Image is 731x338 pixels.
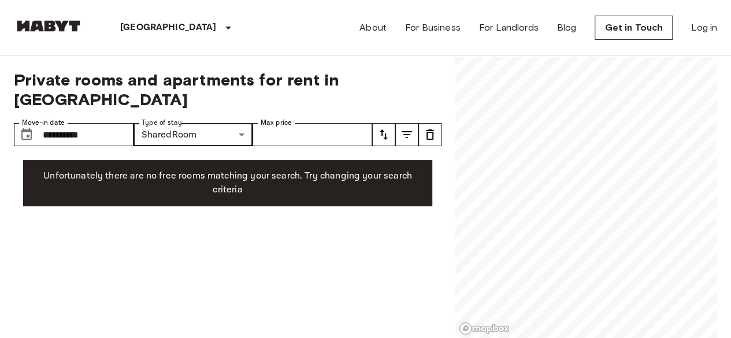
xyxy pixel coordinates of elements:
[15,123,38,146] button: Choose date, selected date is 30 Sep 2025
[405,21,461,35] a: For Business
[557,21,577,35] a: Blog
[372,123,395,146] button: tune
[120,21,217,35] p: [GEOGRAPHIC_DATA]
[418,123,441,146] button: tune
[691,21,717,35] a: Log in
[479,21,539,35] a: For Landlords
[261,118,292,128] label: Max price
[22,118,65,128] label: Move-in date
[459,322,510,335] a: Mapbox logo
[395,123,418,146] button: tune
[359,21,387,35] a: About
[142,118,182,128] label: Type of stay
[133,123,253,146] div: SharedRoom
[595,16,673,40] a: Get in Touch
[14,70,441,109] span: Private rooms and apartments for rent in [GEOGRAPHIC_DATA]
[14,20,83,32] img: Habyt
[32,169,423,197] p: Unfortunately there are no free rooms matching your search. Try changing your search criteria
